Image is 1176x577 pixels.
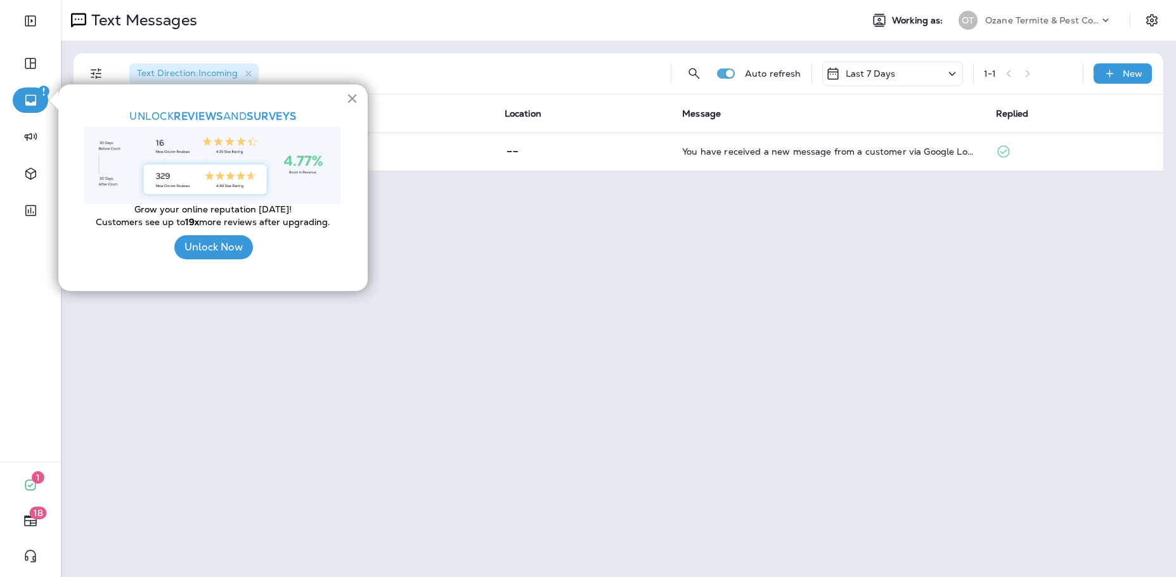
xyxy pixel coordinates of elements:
button: Search Messages [682,61,707,86]
button: Expand Sidebar [13,8,48,34]
p: Auto refresh [745,68,801,79]
button: Settings [1140,9,1163,32]
button: Filters [84,61,109,86]
div: You have received a new message from a customer via Google Local Services Ads. Customer Name: , S... [682,146,975,157]
span: more reviews after upgrading. [199,216,330,228]
p: Grow your online reputation [DATE]! [84,204,342,216]
span: Working as: [892,15,946,26]
span: Replied [996,108,1029,119]
p: Sep 5, 2025 02:00 PM [326,146,484,157]
p: Text Messages [86,11,197,30]
p: New [1123,68,1142,79]
span: Customers see up to [96,216,185,228]
span: Text Direction : Incoming [137,67,238,79]
div: 1 - 1 [984,68,996,79]
div: OT [959,11,978,30]
button: Close [346,88,358,108]
span: Message [682,108,721,119]
p: Last 7 Days [846,68,896,79]
span: 1 [32,471,44,484]
p: Ozane Termite & Pest Control [985,15,1099,25]
strong: 19x [185,216,199,228]
strong: Reviews [174,110,223,123]
span: UNLOCK [129,110,174,123]
strong: SURVEYS [247,110,297,123]
span: and [223,110,247,123]
button: Unlock Now [174,235,253,259]
span: 18 [30,507,47,519]
span: Location [505,108,541,119]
